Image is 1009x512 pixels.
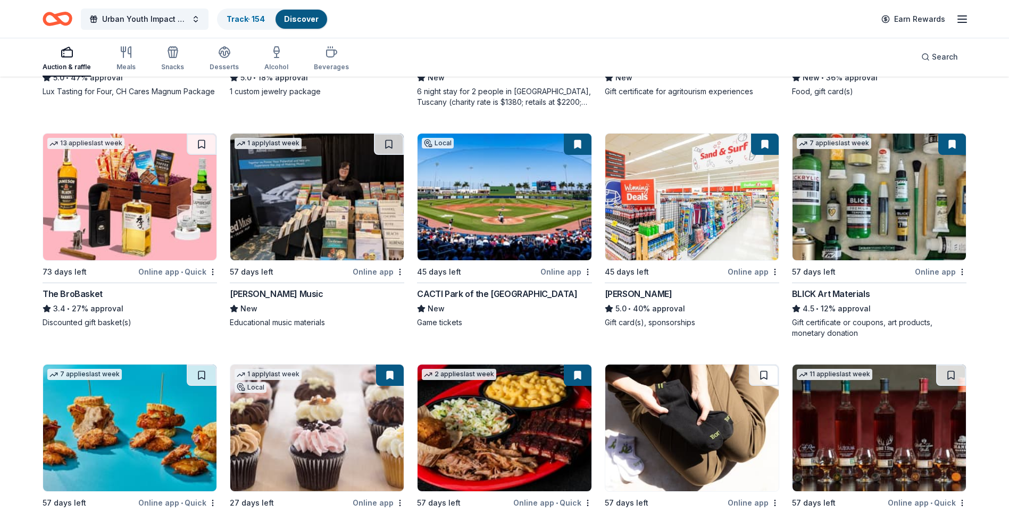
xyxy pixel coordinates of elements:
div: Auction & raffle [43,63,91,71]
div: Gift certificate for agritourism experiences [605,86,779,97]
div: Online app [728,496,779,509]
div: Online app Quick [138,265,217,278]
div: Online app [540,265,592,278]
div: 11 applies last week [797,369,872,380]
div: Discounted gift basket(s) [43,317,217,328]
div: Online app [353,496,404,509]
button: Snacks [161,42,184,77]
img: Image for Bonfolk Giving Good [605,365,779,491]
span: 4.5 [803,302,814,315]
a: Home [43,6,72,31]
img: Image for CACTI Park of the Palm Beaches [418,134,591,260]
button: Auction & raffle [43,42,91,77]
div: 57 days left [792,497,836,509]
div: 57 days left [792,266,836,278]
div: Online app [728,265,779,278]
span: 5.0 [240,71,252,84]
div: 36% approval [792,71,966,84]
div: Snacks [161,63,184,71]
div: 2 applies last week [422,369,496,380]
div: 7 applies last week [47,369,122,380]
img: Image for Buffalo Trace Distillery [793,365,966,491]
span: New [803,71,820,84]
button: Beverages [314,42,349,77]
div: 1 custom jewelry package [230,86,404,97]
span: New [428,71,445,84]
button: Desserts [210,42,239,77]
a: Image for CACTI Park of the Palm BeachesLocal45 days leftOnline appCACTI Park of the [GEOGRAPHIC_... [417,133,591,328]
div: Game tickets [417,317,591,328]
div: 13 applies last week [47,138,124,149]
div: 1 apply last week [235,369,302,380]
div: 6 night stay for 2 people in [GEOGRAPHIC_DATA], Tuscany (charity rate is $1380; retails at $2200;... [417,86,591,108]
div: 27% approval [43,302,217,315]
div: Online app [353,265,404,278]
div: 45 days left [417,266,461,278]
span: • [816,304,819,313]
div: Alcohol [264,63,288,71]
span: Search [932,51,958,63]
div: Desserts [210,63,239,71]
div: Local [422,138,454,148]
div: 57 days left [43,497,86,509]
button: Search [913,46,966,68]
img: Image for Winn-Dixie [605,134,779,260]
a: Image for Winn-Dixie45 days leftOnline app[PERSON_NAME]5.0•40% approvalGift card(s), sponsorships [605,133,779,328]
span: New [240,302,257,315]
span: New [428,302,445,315]
div: 57 days left [230,266,273,278]
span: Urban Youth Impact 5K Fall Stampede Presented by [DEMOGRAPHIC_DATA]-fil-A [102,13,187,26]
div: Online app Quick [513,496,592,509]
img: Image for The BroBasket [43,134,216,260]
span: • [556,499,558,507]
div: Gift certificate or coupons, art products, monetary donation [792,317,966,338]
div: Food, gift card(s) [792,86,966,97]
div: Online app Quick [888,496,966,509]
div: 1 apply last week [235,138,302,149]
div: Online app Quick [138,496,217,509]
img: Image for BLICK Art Materials [793,134,966,260]
a: Track· 154 [227,14,265,23]
div: Meals [116,63,136,71]
div: Gift card(s), sponsorships [605,317,779,328]
span: • [254,73,256,82]
a: Image for The BroBasket13 applieslast week73 days leftOnline app•QuickThe BroBasket3.4•27% approv... [43,133,217,328]
span: 5.0 [53,71,64,84]
button: Urban Youth Impact 5K Fall Stampede Presented by [DEMOGRAPHIC_DATA]-fil-A [81,9,209,30]
span: • [821,73,824,82]
a: Image for Alfred Music1 applylast week57 days leftOnline app[PERSON_NAME] MusicNewEducational mus... [230,133,404,328]
div: 12% approval [792,302,966,315]
div: [PERSON_NAME] Music [230,287,323,300]
div: [PERSON_NAME] [605,287,672,300]
span: • [930,499,932,507]
img: Image for Alfred Music [230,134,404,260]
div: 18% approval [230,71,404,84]
div: Lux Tasting for Four, CH Cares Magnum Package [43,86,217,97]
div: Local [235,382,266,393]
img: Image for Wright's Gourmet [230,365,404,491]
div: 40% approval [605,302,779,315]
span: 3.4 [53,302,65,315]
div: 73 days left [43,266,87,278]
div: 7 applies last week [797,138,871,149]
img: Image for Maple Street Biscuit [43,365,216,491]
span: • [181,499,183,507]
div: 57 days left [417,497,461,509]
a: Earn Rewards [875,10,952,29]
div: BLICK Art Materials [792,287,870,300]
img: Image for Sonny's BBQ [418,365,591,491]
button: Alcohol [264,42,288,77]
div: The BroBasket [43,287,103,300]
div: CACTI Park of the [GEOGRAPHIC_DATA] [417,287,577,300]
div: 27 days left [230,497,274,509]
div: Educational music materials [230,317,404,328]
div: 45 days left [605,266,649,278]
a: Image for BLICK Art Materials7 applieslast week57 days leftOnline appBLICK Art Materials4.5•12% a... [792,133,966,338]
button: Meals [116,42,136,77]
span: • [628,304,631,313]
span: • [66,73,69,82]
div: Beverages [314,63,349,71]
span: New [615,71,632,84]
span: • [181,268,183,276]
a: Discover [284,14,319,23]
